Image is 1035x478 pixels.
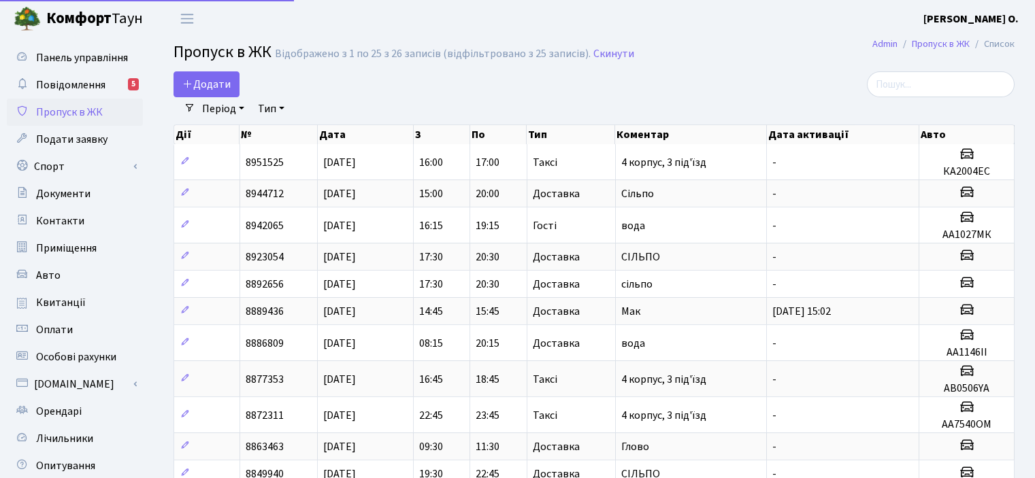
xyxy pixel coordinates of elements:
[476,277,499,292] span: 20:30
[419,408,443,423] span: 22:45
[323,439,356,454] span: [DATE]
[772,304,831,319] span: [DATE] 15:02
[246,155,284,170] span: 8951525
[46,7,143,31] span: Таун
[36,132,108,147] span: Подати заявку
[533,220,557,231] span: Гості
[46,7,112,29] b: Комфорт
[7,235,143,262] a: Приміщення
[476,336,499,351] span: 20:15
[246,336,284,351] span: 8886809
[246,439,284,454] span: 8863463
[772,408,776,423] span: -
[476,250,499,264] span: 20:30
[36,214,84,228] span: Контакти
[14,5,41,33] img: logo.png
[246,250,284,264] span: 8923054
[275,48,591,61] div: Відображено з 1 по 25 з 26 записів (відфільтровано з 25 записів).
[7,207,143,235] a: Контакти
[197,97,250,120] a: Період
[419,304,443,319] span: 14:45
[323,408,356,423] span: [DATE]
[621,439,649,454] span: Глово
[476,218,499,233] span: 19:15
[246,218,284,233] span: 8942065
[323,372,356,387] span: [DATE]
[419,250,443,264] span: 17:30
[246,186,284,201] span: 8944712
[621,277,653,292] span: сільпо
[772,250,776,264] span: -
[533,441,580,452] span: Доставка
[621,336,645,351] span: вода
[621,218,645,233] span: вода
[323,218,356,233] span: [DATE]
[533,338,580,349] span: Доставка
[323,155,356,170] span: [DATE]
[419,155,443,170] span: 16:00
[323,186,356,201] span: [DATE]
[533,279,580,290] span: Доставка
[867,71,1015,97] input: Пошук...
[772,372,776,387] span: -
[252,97,290,120] a: Тип
[7,44,143,71] a: Панель управління
[970,37,1015,52] li: Список
[772,155,776,170] span: -
[240,125,318,144] th: №
[36,105,103,120] span: Пропуск в ЖК
[7,180,143,207] a: Документи
[246,277,284,292] span: 8892656
[36,241,97,256] span: Приміщення
[36,78,105,92] span: Повідомлення
[621,372,706,387] span: 4 корпус, 3 під'їзд
[419,372,443,387] span: 16:45
[36,431,93,446] span: Лічильники
[533,157,557,168] span: Таксі
[621,155,706,170] span: 4 корпус, 3 під'їзд
[7,126,143,153] a: Подати заявку
[919,125,1015,144] th: Авто
[323,304,356,319] span: [DATE]
[470,125,527,144] th: По
[925,228,1008,241] h5: АА1027МК
[476,304,499,319] span: 15:45
[476,408,499,423] span: 23:45
[621,186,654,201] span: Сільпо
[419,336,443,351] span: 08:15
[36,50,128,65] span: Панель управління
[533,306,580,317] span: Доставка
[36,186,91,201] span: Документи
[36,322,73,337] span: Оплати
[318,125,413,144] th: Дата
[7,316,143,343] a: Оплати
[419,218,443,233] span: 16:15
[174,71,240,97] a: Додати
[476,439,499,454] span: 11:30
[246,304,284,319] span: 8889436
[621,408,706,423] span: 4 корпус, 3 під'їзд
[772,186,776,201] span: -
[36,349,116,364] span: Особові рахунки
[476,155,499,170] span: 17:00
[7,153,143,180] a: Спорт
[323,277,356,292] span: [DATE]
[872,37,898,51] a: Admin
[772,336,776,351] span: -
[323,336,356,351] span: [DATE]
[323,250,356,264] span: [DATE]
[246,408,284,423] span: 8872311
[419,439,443,454] span: 09:30
[419,277,443,292] span: 17:30
[246,372,284,387] span: 8877353
[925,165,1008,178] h5: КА2004ЕС
[7,371,143,398] a: [DOMAIN_NAME]
[925,418,1008,431] h5: АА7540ОМ
[414,125,470,144] th: З
[925,382,1008,395] h5: АВ0506YA
[533,374,557,385] span: Таксі
[36,268,61,283] span: Авто
[476,372,499,387] span: 18:45
[852,30,1035,58] nav: breadcrumb
[7,99,143,126] a: Пропуск в ЖК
